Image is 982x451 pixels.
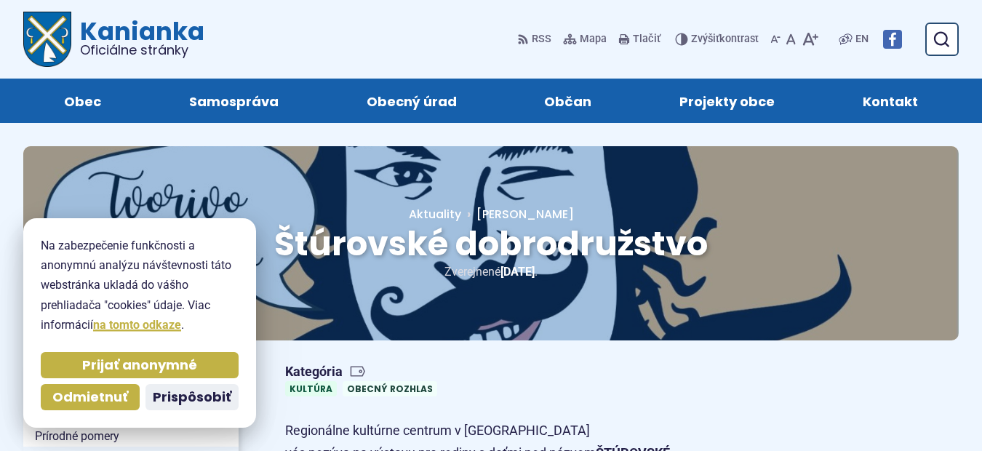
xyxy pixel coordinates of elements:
a: Logo Kanianka, prejsť na domovskú stránku. [23,12,204,67]
a: Kultúra [285,381,337,396]
span: Prispôsobiť [153,389,231,406]
a: Kontakt [833,79,947,123]
a: RSS [517,24,554,55]
button: Odmietnuť [41,384,140,410]
button: Prijať anonymné [41,352,239,378]
span: Kanianka [71,19,204,57]
span: Prijať anonymné [82,357,197,374]
a: Samospráva [160,79,308,123]
a: Obecný rozhlas [343,381,437,396]
span: Mapa [580,31,607,48]
span: Prírodné pomery [35,426,227,447]
a: Prírodné pomery [23,426,239,447]
a: Aktuality [409,206,461,223]
button: Prispôsobiť [145,384,239,410]
span: Kategória [285,364,443,380]
span: Obecný úrad [367,79,457,123]
img: Prejsť na Facebook stránku [883,30,902,49]
span: Štúrovské dobrodružstvo [274,220,708,267]
span: Oficiálne stránky [80,44,204,57]
span: EN [855,31,869,48]
span: RSS [532,31,551,48]
button: Zmenšiť veľkosť písma [767,24,783,55]
span: Samospráva [189,79,279,123]
button: Zvýšiťkontrast [675,24,762,55]
span: Občan [544,79,591,123]
a: Obec [35,79,131,123]
a: na tomto odkaze [93,318,181,332]
button: Tlačiť [615,24,663,55]
span: Projekty obce [679,79,775,123]
a: EN [853,31,871,48]
button: Zväčšiť veľkosť písma [799,24,821,55]
p: Na zabezpečenie funkčnosti a anonymnú analýzu návštevnosti táto webstránka ukladá do vášho prehli... [41,236,239,335]
a: Projekty obce [650,79,805,123]
a: Mapa [560,24,610,55]
span: kontrast [691,33,759,46]
span: Odmietnuť [52,389,128,406]
span: [DATE] [500,265,535,279]
span: Obec [64,79,101,123]
button: Nastaviť pôvodnú veľkosť písma [783,24,799,55]
a: [PERSON_NAME] [461,206,574,223]
span: Kontakt [863,79,918,123]
span: Tlačiť [633,33,660,46]
a: Obecný úrad [337,79,486,123]
p: Zverejnené . [70,262,912,282]
span: Zvýšiť [691,33,719,45]
img: Prejsť na domovskú stránku [23,12,71,67]
span: [PERSON_NAME] [476,206,574,223]
a: Občan [515,79,621,123]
